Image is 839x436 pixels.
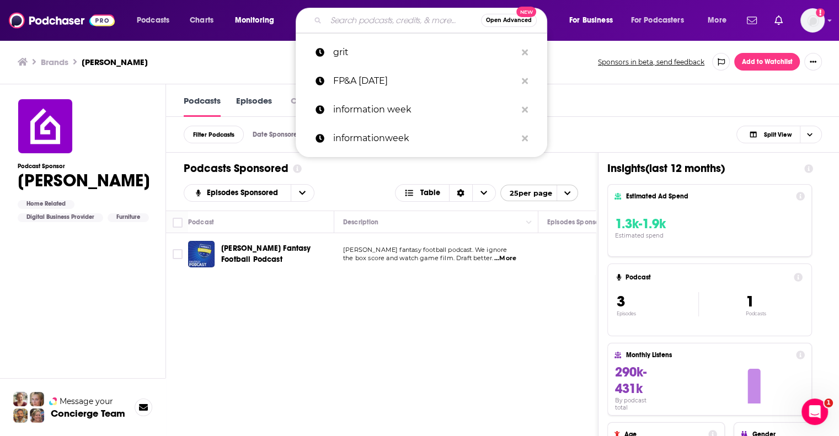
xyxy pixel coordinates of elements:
[227,12,288,29] button: open menu
[343,254,493,262] span: the box score and watch game film. Draft better.
[184,189,291,197] button: open menu
[626,351,791,359] h4: Monthly Listens
[221,243,330,265] a: [PERSON_NAME] Fantasy Football Podcast
[236,95,272,117] a: Episodes
[626,273,789,281] h4: Podcast
[137,13,169,28] span: Podcasts
[420,189,440,197] span: Table
[306,8,558,33] div: Search podcasts, credits, & more...
[614,397,660,411] h4: By podcast total
[800,8,825,33] button: Show profile menu
[742,11,761,30] a: Show notifications dropdown
[607,162,795,175] h1: Insights
[800,8,825,33] span: Logged in as mindyn
[184,126,244,143] button: Filter Podcasts
[129,12,184,29] button: open menu
[184,162,288,175] h1: Podcasts Sponsored
[708,13,726,28] span: More
[614,232,681,239] h4: Estimated spend
[287,95,331,117] a: Contacts
[13,408,28,423] img: Jon Profile
[343,246,507,254] span: [PERSON_NAME] fantasy football podcast. We ignore
[333,38,516,67] p: grit
[624,12,700,29] button: open menu
[296,38,547,67] a: grit
[801,399,828,425] iframe: Intercom live chat
[595,57,708,67] button: Sponsors in beta, send feedback
[343,216,378,229] div: Description
[522,216,536,229] button: Column Actions
[60,396,113,407] span: Message your
[800,8,825,33] img: User Profile
[449,185,472,201] div: Sort Direction
[188,216,214,229] div: Podcast
[18,170,150,191] h1: [PERSON_NAME]
[287,95,331,106] button: Contacts
[184,95,221,117] a: Podcasts
[746,311,766,316] p: Podcasts
[516,7,536,17] span: New
[547,216,610,229] div: Episodes Sponsored
[326,12,481,29] input: Search podcasts, credits, & more...
[494,254,516,263] span: ...More
[30,408,44,423] img: Barbara Profile
[500,185,578,201] button: open menu
[188,241,215,267] img: Harris Fantasy Football Podcast
[763,132,791,138] span: Split View
[18,200,74,209] div: Home Related
[207,189,282,197] span: Episodes Sponsored
[173,249,183,259] span: Toggle select row
[734,53,800,71] button: Add to Watchlist
[486,18,532,23] span: Open Advanced
[614,364,646,397] span: 290k-431k
[617,292,625,311] span: 3
[82,57,148,67] h3: [PERSON_NAME]
[746,292,754,311] span: 1
[30,392,44,406] img: Jules Profile
[736,126,822,143] button: Choose View
[700,12,740,29] button: open menu
[253,131,302,138] h4: Date Sponsored
[824,399,833,407] span: 1
[108,213,149,222] div: Furniture
[221,244,311,264] span: [PERSON_NAME] Fantasy Football Podcast
[183,12,220,29] a: Charts
[562,12,627,29] button: open menu
[190,13,213,28] span: Charts
[614,216,665,232] span: 1.3k-1.9k
[569,13,613,28] span: For Business
[626,192,791,200] h4: Estimated Ad Spend
[18,163,150,170] h3: Podcast Sponsor
[481,14,537,27] button: Open AdvancedNew
[501,185,552,202] span: 25 per page
[193,132,234,138] span: Filter Podcasts
[9,10,115,31] img: Podchaser - Follow, Share and Rate Podcasts
[333,124,516,153] p: informationweek
[804,53,822,71] button: Show More Button
[617,311,698,316] p: Episodes
[333,67,516,95] p: FP&A Today
[291,185,314,201] button: open menu
[18,99,73,154] img: Burrow logo
[41,57,68,67] a: Brands
[184,184,335,202] h2: Choose List sort
[296,67,547,95] a: FP&A [DATE]
[51,408,125,419] h3: Concierge Team
[235,13,274,28] span: Monitoring
[333,95,516,124] p: information week
[645,162,725,175] span: ( last 12 months )
[13,392,28,406] img: Sydney Profile
[296,95,547,124] a: information week
[770,11,787,30] a: Show notifications dropdown
[631,13,684,28] span: For Podcasters
[18,213,103,222] div: Digital Business Provider
[296,124,547,153] a: informationweek
[816,8,825,17] svg: Add a profile image
[395,184,496,202] button: Choose View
